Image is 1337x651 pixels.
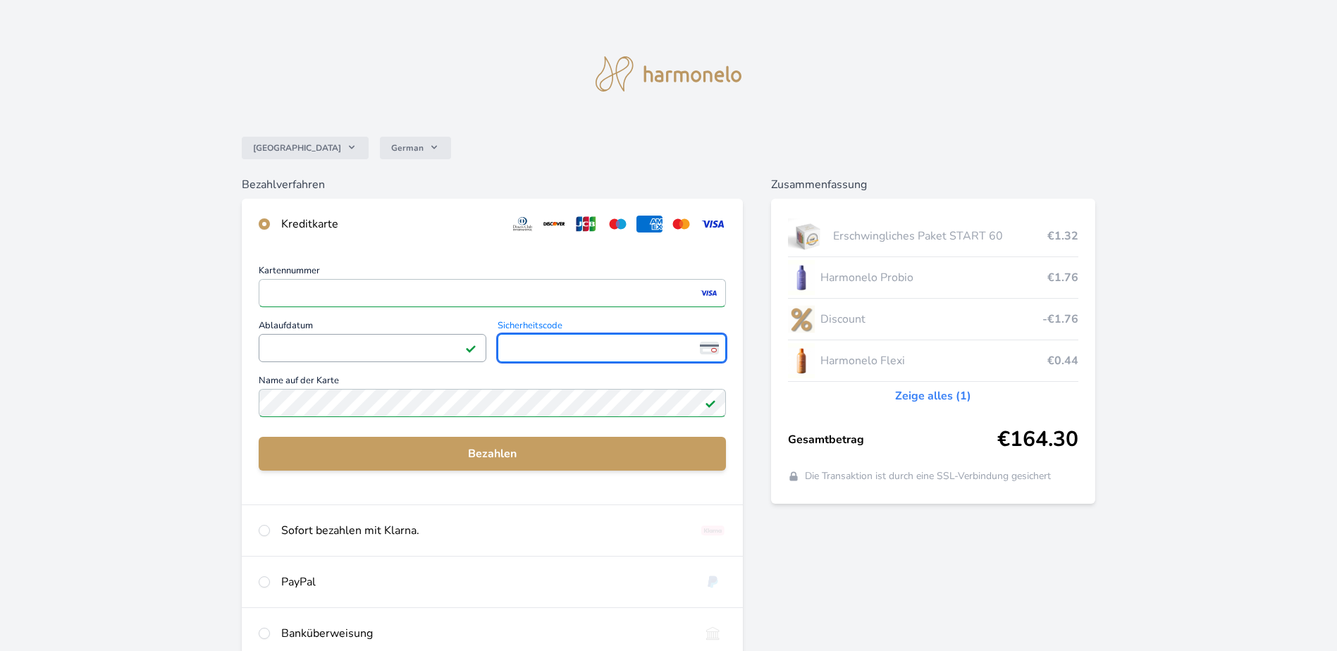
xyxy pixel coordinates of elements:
[270,445,715,462] span: Bezahlen
[281,216,498,232] div: Kreditkarte
[700,522,726,539] img: klarna_paynow.svg
[1047,352,1078,369] span: €0.44
[281,573,689,590] div: PayPal
[504,338,719,358] iframe: Iframe für Sicherheitscode
[242,176,743,193] h6: Bezahlverfahren
[259,321,486,334] span: Ablaufdatum
[380,137,451,159] button: German
[1047,269,1078,286] span: €1.76
[259,389,726,417] input: Name auf der KarteFeld gültig
[498,321,725,334] span: Sicherheitscode
[265,338,480,358] iframe: Iframe für Ablaufdatum
[771,176,1096,193] h6: Zusammenfassung
[820,311,1043,328] span: Discount
[997,427,1078,452] span: €164.30
[281,522,689,539] div: Sofort bezahlen mit Klarna.
[833,228,1047,244] span: Erschwingliches Paket START 60
[788,260,815,295] img: CLEAN_PROBIO_se_stinem_x-lo.jpg
[259,266,726,279] span: Kartennummer
[700,625,726,642] img: bankTransfer_IBAN.svg
[788,431,998,448] span: Gesamtbetrag
[895,387,971,404] a: Zeige alles (1)
[788,302,815,337] img: discount-lo.png
[259,437,726,471] button: Bezahlen
[805,469,1051,483] span: Die Transaktion ist durch eine SSL-Verbindung gesichert
[465,342,476,354] img: Feld gültig
[541,216,567,232] img: discover.svg
[259,376,726,389] span: Name auf der Karte
[281,625,689,642] div: Banküberweisung
[636,216,663,232] img: amex.svg
[573,216,599,232] img: jcb.svg
[820,269,1048,286] span: Harmonelo Probio
[242,137,369,159] button: [GEOGRAPHIC_DATA]
[265,283,720,303] iframe: Iframe für Kartennummer
[699,287,718,299] img: visa
[510,216,536,232] img: diners.svg
[668,216,694,232] img: mc.svg
[391,142,424,154] span: German
[705,397,716,409] img: Feld gültig
[700,573,726,590] img: paypal.svg
[596,56,742,92] img: logo.svg
[1042,311,1078,328] span: -€1.76
[788,218,828,254] img: start.jpg
[820,352,1048,369] span: Harmonelo Flexi
[788,343,815,378] img: CLEAN_FLEXI_se_stinem_x-hi_(1)-lo.jpg
[253,142,341,154] span: [GEOGRAPHIC_DATA]
[700,216,726,232] img: visa.svg
[605,216,631,232] img: maestro.svg
[1047,228,1078,244] span: €1.32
